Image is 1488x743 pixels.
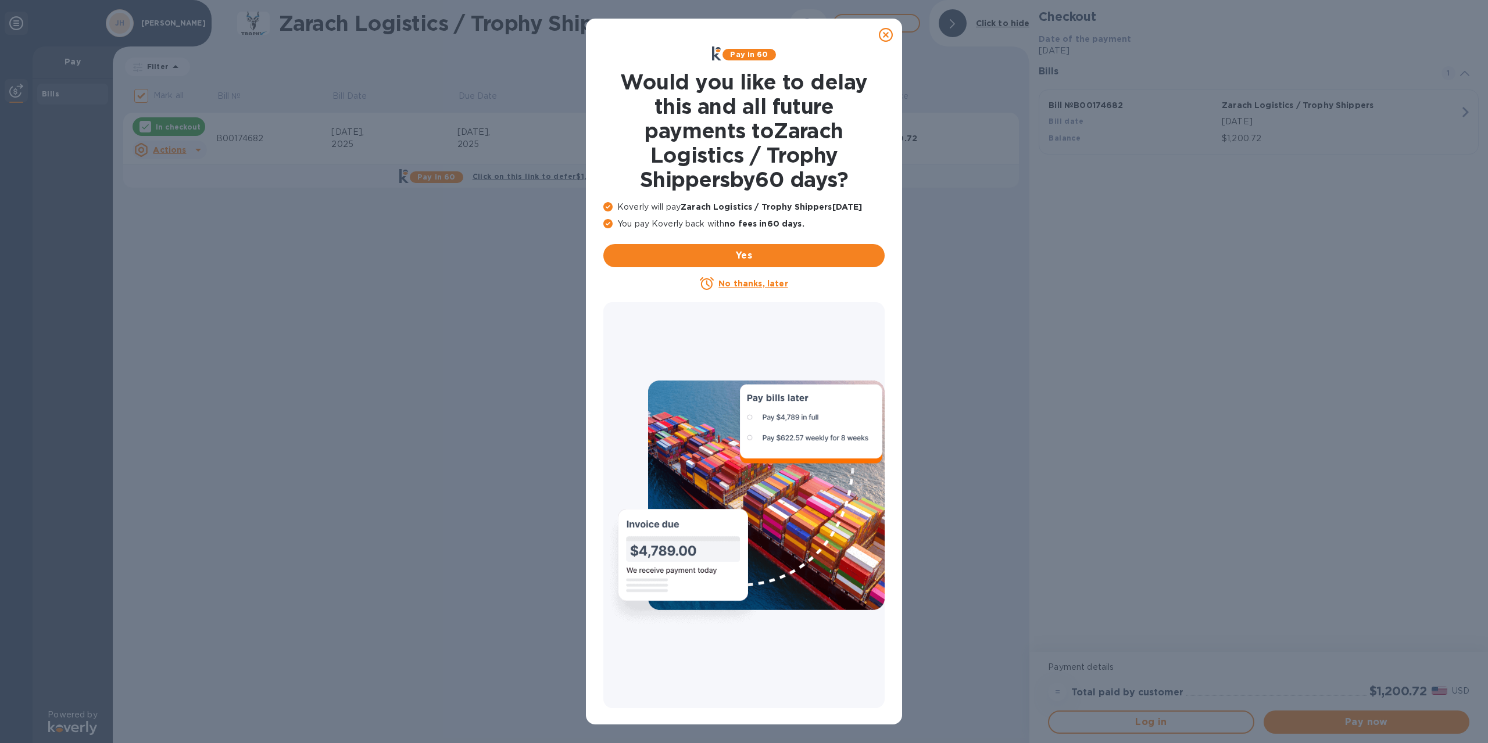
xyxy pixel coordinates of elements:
p: Koverly will pay [603,201,885,213]
u: No thanks, later [718,279,788,288]
h1: Would you like to delay this and all future payments to Zarach Logistics / Trophy Shippers by 60 ... [603,70,885,192]
b: no fees in 60 days . [724,219,804,228]
b: Zarach Logistics / Trophy Shippers [DATE] [681,202,862,211]
b: Pay in 60 [730,50,768,59]
p: You pay Koverly back with [603,218,885,230]
button: Yes [603,244,885,267]
span: Yes [613,249,875,263]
